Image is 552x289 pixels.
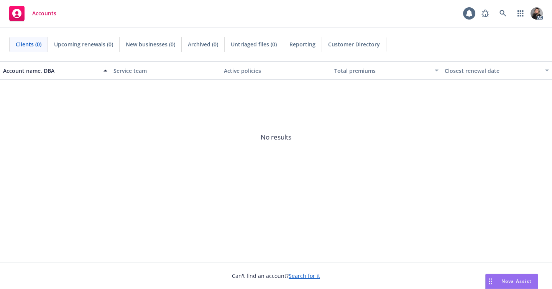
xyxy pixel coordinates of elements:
[334,67,430,75] div: Total premiums
[495,6,511,21] a: Search
[126,40,175,48] span: New businesses (0)
[3,67,99,75] div: Account name, DBA
[6,3,59,24] a: Accounts
[289,40,315,48] span: Reporting
[486,274,495,289] div: Drag to move
[485,274,538,289] button: Nova Assist
[331,61,442,80] button: Total premiums
[445,67,540,75] div: Closest renewal date
[442,61,552,80] button: Closest renewal date
[328,40,380,48] span: Customer Directory
[513,6,528,21] a: Switch app
[531,7,543,20] img: photo
[32,10,56,16] span: Accounts
[224,67,328,75] div: Active policies
[289,272,320,279] a: Search for it
[501,278,532,284] span: Nova Assist
[113,67,218,75] div: Service team
[221,61,331,80] button: Active policies
[188,40,218,48] span: Archived (0)
[231,40,277,48] span: Untriaged files (0)
[232,272,320,280] span: Can't find an account?
[16,40,41,48] span: Clients (0)
[54,40,113,48] span: Upcoming renewals (0)
[110,61,221,80] button: Service team
[478,6,493,21] a: Report a Bug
